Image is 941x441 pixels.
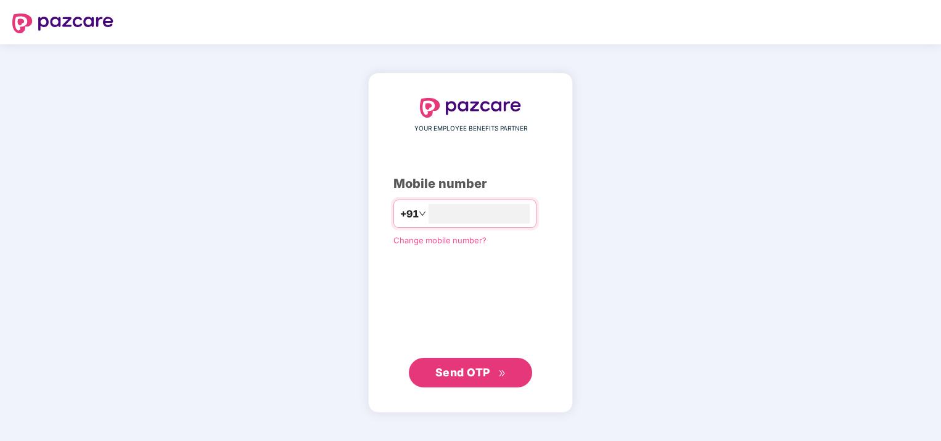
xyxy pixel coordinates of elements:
[12,14,113,33] img: logo
[393,235,487,245] a: Change mobile number?
[435,366,490,379] span: Send OTP
[420,98,521,118] img: logo
[498,370,506,378] span: double-right
[419,210,426,217] span: down
[400,206,419,222] span: +91
[393,174,548,193] div: Mobile number
[414,124,527,134] span: YOUR EMPLOYEE BENEFITS PARTNER
[409,358,532,387] button: Send OTPdouble-right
